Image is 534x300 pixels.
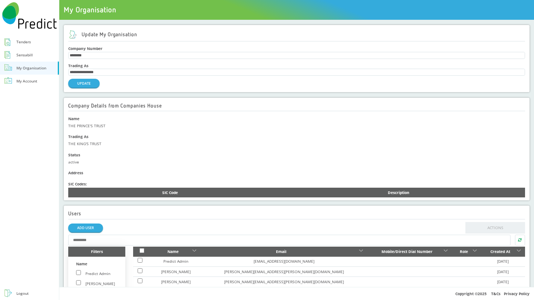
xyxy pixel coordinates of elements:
div: Description [276,189,521,196]
div: THE KING'S TRUST [68,140,525,147]
label: [PERSON_NAME] [76,281,115,286]
div: Tenders [16,38,31,46]
div: Created At [486,248,515,255]
div: Logout [16,290,29,297]
h2: Update My Organisation [68,30,137,38]
button: UPDATE [68,79,100,87]
h2: Company Details from Companies House [68,103,162,108]
div: Copyright © 2025 [59,287,534,300]
div: SIC Code [73,189,267,196]
input: [PERSON_NAME] [76,280,81,285]
a: [PERSON_NAME] [161,279,191,284]
div: Trading As [68,133,525,140]
div: My Account [16,78,37,85]
a: T&Cs [491,291,500,296]
div: Name [156,248,191,255]
a: Predict Admin [163,259,188,264]
a: ADD USER [68,224,103,232]
div: Filters [68,247,125,256]
div: My Organisation [16,65,46,72]
div: Status [68,151,525,159]
h2: Users [68,211,81,216]
a: Privacy Policy [504,291,530,296]
a: [DATE] [497,259,509,264]
div: Mobile/Direct Dial Number [372,248,442,255]
input: Predict Admin [76,270,81,275]
a: [DATE] [497,279,509,284]
img: Predict Mobile [2,2,57,29]
a: [PERSON_NAME][EMAIL_ADDRESS][PERSON_NAME][DOMAIN_NAME] [224,279,344,284]
h4: Trading As [68,63,525,68]
a: [PERSON_NAME] [161,269,191,274]
div: Name [76,260,118,270]
div: THE PRINCE'S TRUST [68,122,525,129]
div: Role [456,248,471,255]
div: Sensabill [16,51,33,59]
a: [DATE] [497,269,509,274]
h4: Company Number [68,46,525,51]
a: [EMAIL_ADDRESS][DOMAIN_NAME] [254,259,314,264]
div: Email [205,248,358,255]
div: Address [68,169,525,176]
label: Predict Admin [76,271,110,276]
div: SIC Codes: [68,181,525,188]
div: active [68,159,525,166]
div: Name [68,115,525,122]
a: [PERSON_NAME][EMAIL_ADDRESS][PERSON_NAME][DOMAIN_NAME] [224,269,344,274]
